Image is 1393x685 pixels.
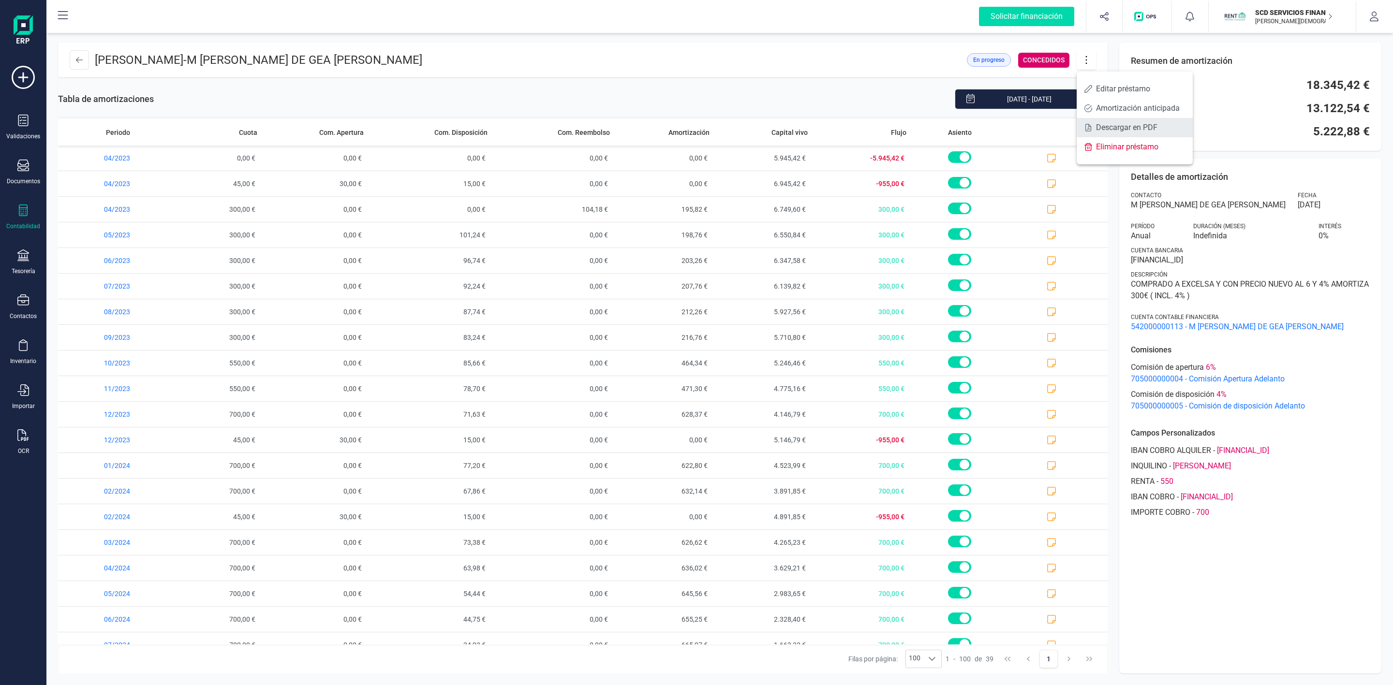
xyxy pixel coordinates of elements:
[1319,222,1341,230] span: Interés
[1220,1,1344,32] button: SCSCD SERVICIOS FINANCIEROS SL[PERSON_NAME][DEMOGRAPHIC_DATA][DEMOGRAPHIC_DATA]
[1224,6,1245,27] img: SC
[261,325,368,350] span: 0,00 €
[1131,278,1370,302] span: COMPRADO A EXCELSA Y CON PRECIO NUEVO AL 6 Y 4% AMORTIZA 300€ ( INCL. 4% )
[18,447,29,455] div: OCR
[713,171,812,196] span: 6.945,42 €
[261,350,368,376] span: 0,00 €
[6,222,40,230] div: Contabilidad
[1096,143,1185,151] span: Eliminar préstamo
[261,197,368,222] span: 0,00 €
[1131,491,1370,503] div: -
[713,376,812,401] span: 4.775,16 €
[812,146,910,171] span: -5.945,42 €
[1193,222,1245,230] span: Duración (MESES)
[1206,362,1216,373] span: 6 %
[1060,650,1078,668] button: Next Page
[812,325,910,350] span: 300,00 €
[713,632,812,657] span: 1.663,33 €
[163,299,261,324] span: 300,00 €
[1096,104,1185,112] span: Amortización anticipada
[163,350,261,376] span: 550,00 €
[491,222,614,248] span: 0,00 €
[368,581,492,606] span: 54,44 €
[812,376,910,401] span: 550,00 €
[614,197,713,222] span: 195,82 €
[812,427,910,452] span: -955,00 €
[713,555,812,581] span: 3.629,21 €
[261,248,368,273] span: 0,00 €
[491,274,614,299] span: 0,00 €
[614,607,713,632] span: 655,25 €
[1134,12,1160,21] img: Logo de OPS
[163,222,261,248] span: 300,00 €
[368,427,492,452] span: 15,00 €
[614,632,713,657] span: 665,07 €
[58,555,163,581] span: 04/2024
[713,299,812,324] span: 5.927,56 €
[491,146,614,171] span: 0,00 €
[1131,247,1183,254] span: Cuenta bancaria
[812,479,910,504] span: 700,00 €
[491,504,614,529] span: 0,00 €
[713,581,812,606] span: 2.983,65 €
[614,479,713,504] span: 632,14 €
[58,504,163,529] span: 02/2024
[1018,53,1069,68] div: CONCEDIDOS
[58,299,163,324] span: 08/2023
[491,555,614,581] span: 0,00 €
[812,350,910,376] span: 550,00 €
[368,299,492,324] span: 87,74 €
[812,171,910,196] span: -955,00 €
[14,15,33,46] img: Logo Finanedi
[491,350,614,376] span: 0,00 €
[614,171,713,196] span: 0,00 €
[812,581,910,606] span: 700,00 €
[1096,85,1185,93] span: Editar préstamo
[614,274,713,299] span: 207,76 €
[368,171,492,196] span: 15,00 €
[1181,491,1233,503] span: [FINANCIAL_ID]
[368,274,492,299] span: 92,24 €
[946,654,949,664] span: 1
[163,504,261,529] span: 45,00 €
[12,402,35,410] div: Importar
[368,350,492,376] span: 85,66 €
[1313,124,1370,139] span: 5.222,88 €
[58,453,163,478] span: 01/2024
[713,530,812,555] span: 4.265,23 €
[948,128,972,137] span: Asiento
[614,146,713,171] span: 0,00 €
[163,453,261,478] span: 700,00 €
[368,222,492,248] span: 101,24 €
[614,555,713,581] span: 636,02 €
[163,171,261,196] span: 45,00 €
[261,504,368,529] span: 30,00 €
[1217,445,1269,456] span: [FINANCIAL_ID]
[187,53,422,67] span: M [PERSON_NAME] DE GEA [PERSON_NAME]
[1131,427,1370,439] p: Campos Personalizados
[12,267,35,275] div: Tesorería
[812,248,910,273] span: 300,00 €
[614,402,713,427] span: 628,37 €
[261,171,368,196] span: 30,00 €
[239,128,257,137] span: Cuota
[58,530,163,555] span: 03/2024
[1131,362,1204,373] span: Comisión de apertura
[1131,344,1370,356] p: Comisiones
[491,402,614,427] span: 0,00 €
[979,7,1074,26] div: Solicitar financiación
[58,607,163,632] span: 06/2024
[58,222,163,248] span: 05/2023
[163,632,261,657] span: 700,00 €
[261,402,368,427] span: 0,00 €
[614,530,713,555] span: 626,62 €
[1255,8,1333,17] p: SCD SERVICIOS FINANCIEROS SL
[1039,650,1058,668] button: Page 1
[368,248,492,273] span: 96,74 €
[491,427,614,452] span: 0,00 €
[1131,313,1219,321] span: Cuenta contable financiera
[10,312,37,320] div: Contactos
[1131,507,1370,518] div: -
[999,650,1017,668] button: First Page
[1131,445,1370,456] div: -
